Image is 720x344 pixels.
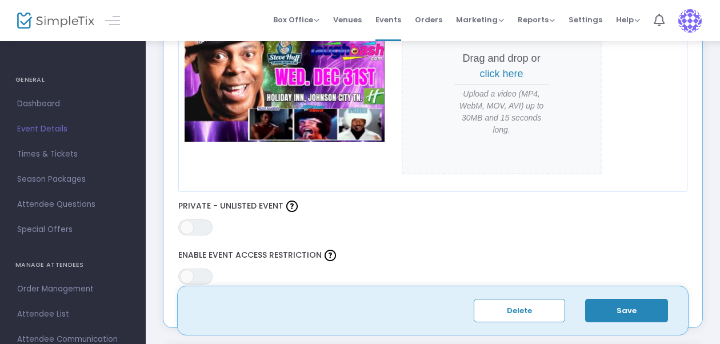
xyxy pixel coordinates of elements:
span: Dashboard [17,97,129,111]
span: Reports [518,14,555,25]
button: Save [585,299,668,322]
span: Event Details [17,122,129,137]
button: Delete [474,299,565,322]
span: Venues [333,5,362,34]
p: Drag and drop or [454,51,549,82]
span: Box Office [273,14,319,25]
img: question-mark [286,201,298,212]
span: Settings [569,5,602,34]
span: Orders [415,5,442,34]
img: question-mark [325,250,336,261]
img: HappyBirthdayPastordesigntemplate33.jpg [185,15,385,141]
h4: MANAGE ATTENDEES [15,254,130,277]
span: Upload a video (MP4, WebM, MOV, AVI) up to 30MB and 15 seconds long. [454,88,549,136]
span: Attendee List [17,307,129,322]
h4: GENERAL [15,69,130,91]
span: Help [616,14,640,25]
span: Special Offers [17,222,129,237]
label: Private - Unlisted Event [178,198,688,215]
span: Events [375,5,401,34]
span: Times & Tickets [17,147,129,162]
span: Attendee Questions [17,197,129,212]
label: Enable Event Access Restriction [178,247,688,264]
span: Order Management [17,282,129,297]
span: click here [480,68,523,79]
span: Marketing [456,14,504,25]
span: Season Packages [17,172,129,187]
